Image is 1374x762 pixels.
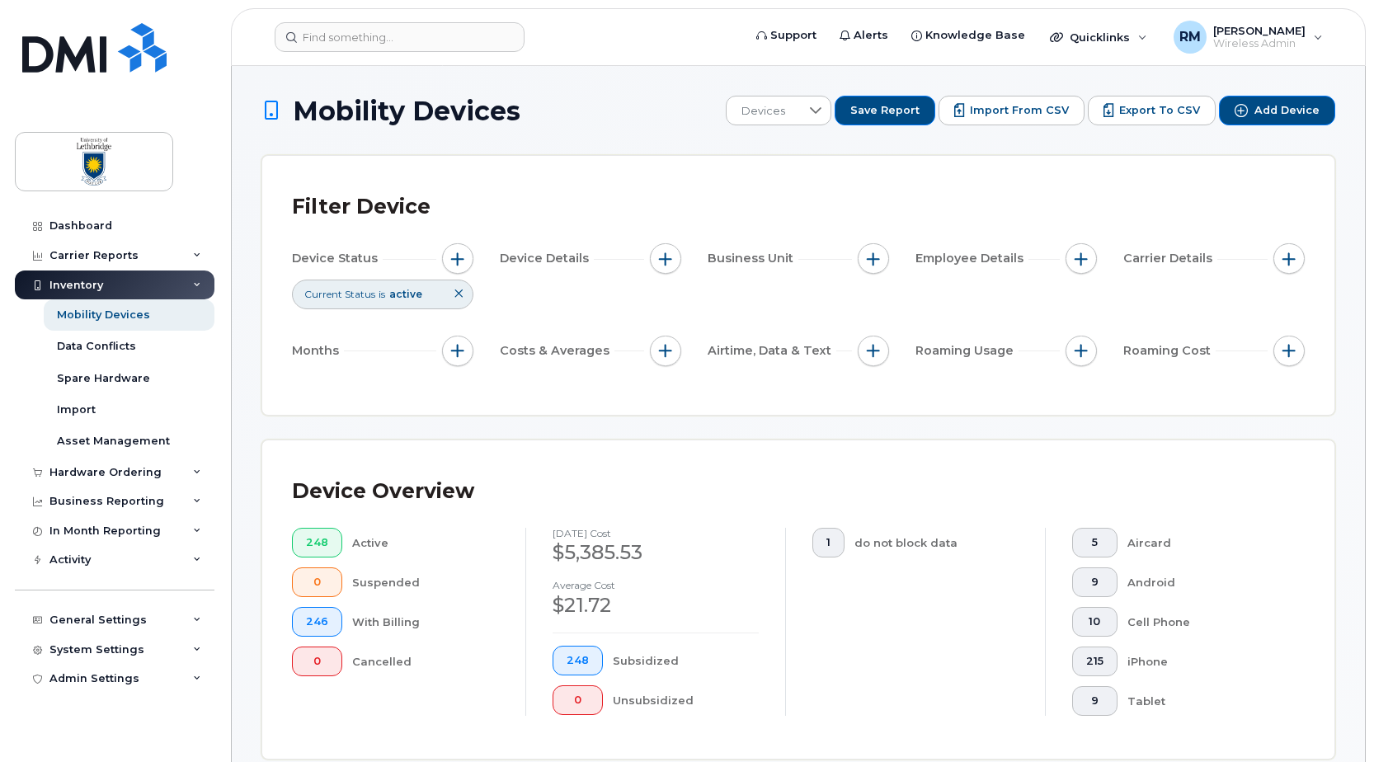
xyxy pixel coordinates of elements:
[1127,607,1279,637] div: Cell Phone
[727,96,800,126] span: Devices
[306,536,328,549] span: 248
[292,528,342,557] button: 248
[850,103,920,118] span: Save Report
[293,96,520,125] span: Mobility Devices
[1086,536,1103,549] span: 5
[1127,686,1279,716] div: Tablet
[567,654,589,667] span: 248
[1086,615,1103,628] span: 10
[1127,567,1279,597] div: Android
[613,646,760,675] div: Subsidized
[826,536,831,549] span: 1
[1119,103,1200,118] span: Export to CSV
[306,576,328,589] span: 0
[292,567,342,597] button: 0
[292,470,474,513] div: Device Overview
[553,528,759,539] h4: [DATE] cost
[567,694,589,707] span: 0
[553,685,603,715] button: 0
[292,342,344,360] span: Months
[1072,567,1118,597] button: 9
[304,287,375,301] span: Current Status
[939,96,1085,125] button: Import from CSV
[500,250,594,267] span: Device Details
[835,96,935,125] button: Save Report
[389,288,422,300] span: active
[500,342,614,360] span: Costs & Averages
[306,655,328,668] span: 0
[1123,250,1217,267] span: Carrier Details
[812,528,845,557] button: 1
[292,647,342,676] button: 0
[1086,694,1103,708] span: 9
[553,646,603,675] button: 248
[1127,647,1279,676] div: iPhone
[970,103,1069,118] span: Import from CSV
[379,287,385,301] span: is
[553,591,759,619] div: $21.72
[708,250,798,267] span: Business Unit
[1254,103,1320,118] span: Add Device
[915,342,1019,360] span: Roaming Usage
[352,647,500,676] div: Cancelled
[1088,96,1216,125] button: Export to CSV
[352,567,500,597] div: Suspended
[1219,96,1335,125] button: Add Device
[553,539,759,567] div: $5,385.53
[708,342,836,360] span: Airtime, Data & Text
[553,580,759,590] h4: Average cost
[1072,686,1118,716] button: 9
[1072,607,1118,637] button: 10
[1072,528,1118,557] button: 5
[352,607,500,637] div: With Billing
[292,607,342,637] button: 246
[1127,528,1279,557] div: Aircard
[1123,342,1216,360] span: Roaming Cost
[292,186,431,228] div: Filter Device
[1072,647,1118,676] button: 215
[306,615,328,628] span: 246
[352,528,500,557] div: Active
[1086,576,1103,589] span: 9
[1086,655,1103,668] span: 215
[854,528,1019,557] div: do not block data
[915,250,1028,267] span: Employee Details
[292,250,383,267] span: Device Status
[613,685,760,715] div: Unsubsidized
